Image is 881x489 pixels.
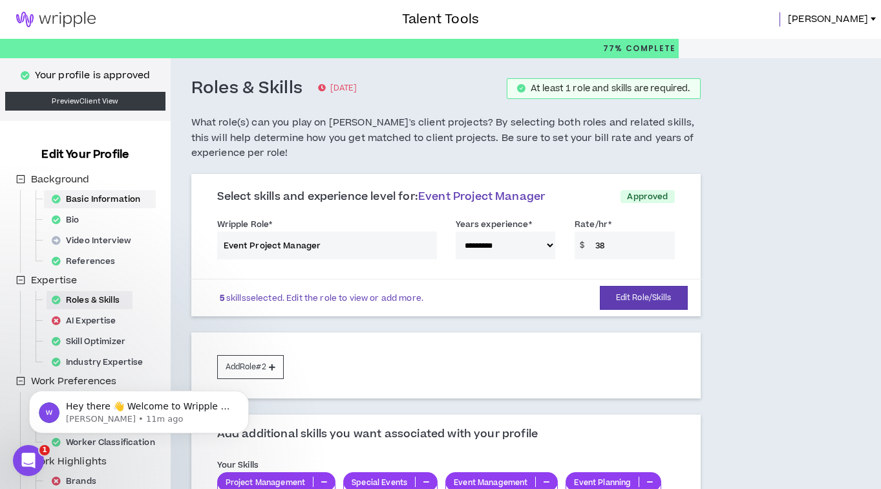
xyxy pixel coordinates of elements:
span: Event Project Manager [418,189,545,204]
button: Edit Role/Skills [600,286,688,310]
span: Expertise [31,274,77,287]
h3: Talent Tools [402,10,479,29]
iframe: Intercom notifications message [10,364,268,454]
p: Approved [621,190,674,203]
div: Roles & Skills [47,291,133,309]
p: Your profile is approved [35,69,150,83]
p: skills selected. Edit the role to view or add more. [220,293,423,303]
b: 5 [220,292,224,304]
h3: Add additional skills you want associated with your profile [217,428,538,442]
button: AddRole#2 [217,355,284,379]
iframe: Intercom live chat [13,445,44,476]
span: Background [31,173,89,186]
div: AI Expertise [47,312,129,330]
div: Basic Information [47,190,153,208]
span: Expertise [28,273,80,288]
h3: Roles & Skills [191,78,303,100]
label: Your Skills [217,455,259,475]
div: Video Interview [47,232,144,250]
p: Special Events [344,477,415,487]
p: 77% [603,39,676,58]
span: Complete [623,43,676,54]
div: At least 1 role and skills are required. [531,84,690,93]
span: Select skills and experience level for: [217,189,546,204]
span: Background [28,172,92,188]
div: References [47,252,128,270]
h5: What role(s) can you play on [PERSON_NAME]'s client projects? By selecting both roles and related... [191,115,701,161]
h3: Edit Your Profile [36,147,134,162]
p: Event Management [446,477,535,487]
p: Project Management [218,477,313,487]
span: minus-square [16,175,25,184]
span: [PERSON_NAME] [788,12,868,27]
a: PreviewClient View [5,92,165,111]
span: 1 [39,445,50,455]
span: Work Highlights [31,455,107,468]
span: Work Highlights [28,454,109,470]
p: Event Planning [566,477,639,487]
span: check-circle [517,84,525,92]
div: Skill Optimizer [47,332,138,351]
div: Bio [47,211,92,229]
div: Industry Expertise [47,353,156,371]
p: [DATE] [318,82,357,95]
span: minus-square [16,276,25,285]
